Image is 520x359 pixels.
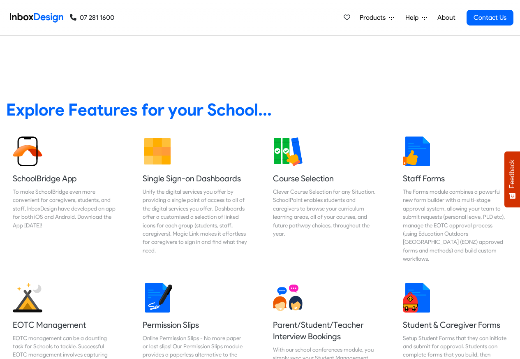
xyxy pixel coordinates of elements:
h5: SchoolBridge App [13,173,117,184]
button: Feedback - Show survey [504,151,520,207]
img: 2022_01_13_icon_course_selection.svg [273,137,303,166]
h5: Parent/Student/Teacher Interview Bookings [273,319,377,342]
h5: EOTC Management [13,319,117,331]
img: 2022_01_25_icon_eonz.svg [13,283,42,313]
div: The Forms module combines a powerful new form builder with a multi-stage approval system, allowin... [403,188,507,263]
h5: Staff Forms [403,173,507,184]
span: Products [360,13,389,23]
a: SchoolBridge App To make SchoolBridge even more convenient for caregivers, students, and staff, I... [6,130,124,270]
a: Products [356,9,398,26]
span: Help [405,13,422,23]
heading: Explore Features for your School... [6,99,514,120]
img: 2022_01_18_icon_signature.svg [143,283,172,313]
a: 07 281 1600 [70,13,114,23]
img: 2022_01_13_icon_sb_app.svg [13,137,42,166]
span: Feedback [508,160,516,188]
h5: Single Sign-on Dashboards [143,173,247,184]
h5: Student & Caregiver Forms [403,319,507,331]
img: 2022_01_13_icon_grid.svg [143,137,172,166]
a: Contact Us [467,10,513,25]
a: Staff Forms The Forms module combines a powerful new form builder with a multi-stage approval sys... [396,130,514,270]
a: About [435,9,458,26]
a: Help [402,9,430,26]
h5: Course Selection [273,173,377,184]
img: 2022_01_13_icon_thumbsup.svg [403,137,432,166]
a: Single Sign-on Dashboards Unify the digital services you offer by providing a single point of acc... [136,130,254,270]
img: 2022_01_13_icon_conversation.svg [273,283,303,313]
h5: Permission Slips [143,319,247,331]
img: 2022_01_13_icon_student_form.svg [403,283,432,313]
a: Course Selection Clever Course Selection for any Situation. SchoolPoint enables students and care... [266,130,384,270]
div: To make SchoolBridge even more convenient for caregivers, students, and staff, InboxDesign have d... [13,188,117,229]
div: Unify the digital services you offer by providing a single point of access to all of the digital ... [143,188,247,255]
div: Clever Course Selection for any Situation. SchoolPoint enables students and caregivers to browse ... [273,188,377,238]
